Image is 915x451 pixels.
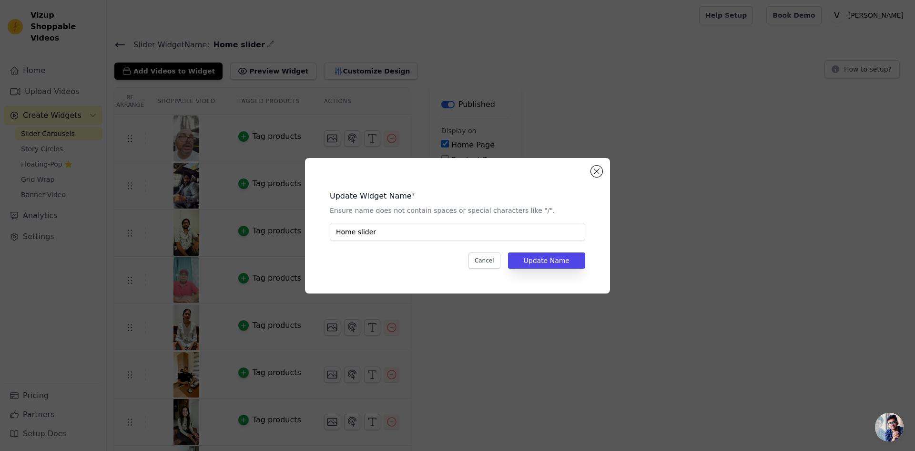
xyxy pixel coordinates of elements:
[591,166,602,177] button: Close modal
[330,206,585,215] p: Ensure name does not contain spaces or special characters like "/".
[508,252,585,269] button: Update Name
[330,190,412,202] legend: Update Widget Name
[468,252,500,269] button: Cancel
[875,413,904,441] a: Open chat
